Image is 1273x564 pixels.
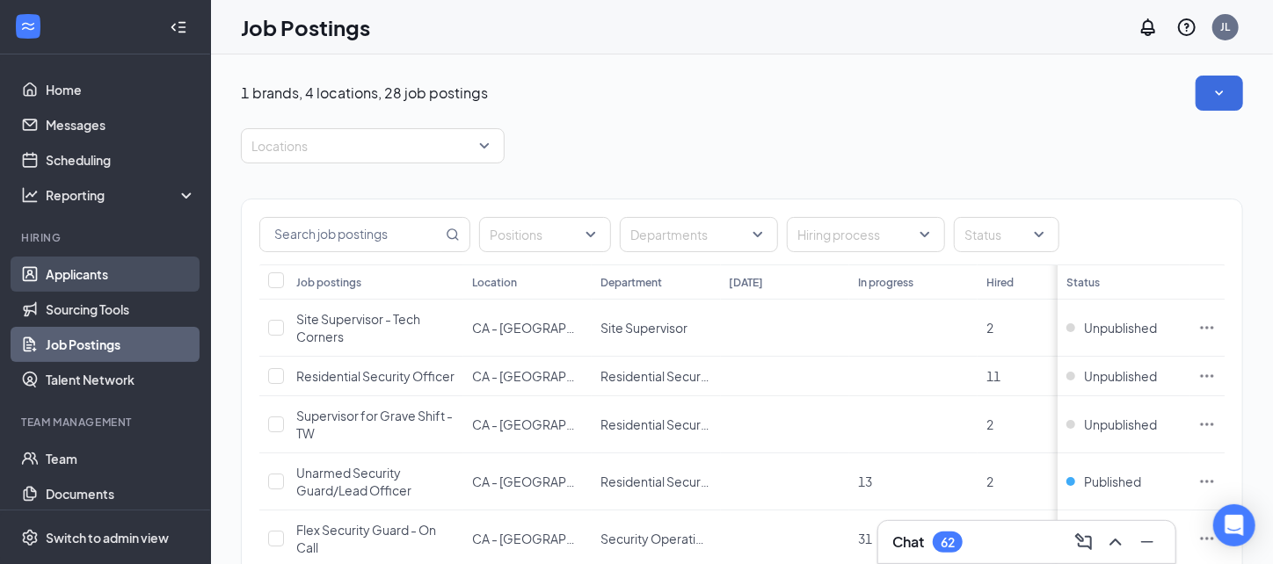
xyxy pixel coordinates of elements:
[463,300,592,357] td: CA - San Jose
[592,396,720,453] td: Residential Security
[21,415,193,430] div: Team Management
[600,416,715,432] span: Residential Security
[472,474,728,489] span: CA - [GEOGRAPHIC_DATA][PERSON_NAME]
[592,300,720,357] td: Site Supervisor
[1102,528,1130,556] button: ChevronUp
[46,292,196,327] a: Sourcing Tools
[46,362,196,397] a: Talent Network
[46,441,196,476] a: Team
[1211,84,1228,102] svg: SmallChevronDown
[296,275,361,290] div: Job postings
[463,453,592,510] td: CA - San Jose
[446,228,460,242] svg: MagnifyingGlass
[1084,473,1141,490] span: Published
[472,416,728,432] span: CA - [GEOGRAPHIC_DATA][PERSON_NAME]
[1084,416,1157,433] span: Unpublished
[46,72,196,107] a: Home
[986,368,1000,384] span: 11
[1198,416,1216,433] svg: Ellipses
[1137,531,1158,553] svg: Minimize
[463,357,592,396] td: CA - San Jose
[472,275,517,290] div: Location
[858,531,872,546] span: 31
[46,142,196,177] a: Scheduling
[241,12,370,42] h1: Job Postings
[1084,367,1157,385] span: Unpublished
[941,535,955,550] div: 62
[1198,473,1216,490] svg: Ellipses
[1070,528,1098,556] button: ComposeMessage
[721,264,849,300] th: [DATE]
[600,531,717,546] span: Security Operations
[296,522,436,555] span: Flex Security Guard - On Call
[46,529,169,546] div: Switch to admin view
[986,474,993,489] span: 2
[1198,367,1216,385] svg: Ellipses
[1133,528,1161,556] button: Minimize
[1058,264,1189,300] th: Status
[978,264,1106,300] th: Hired
[892,532,924,552] h3: Chat
[986,320,993,336] span: 2
[296,311,420,344] span: Site Supervisor - Tech Corners
[21,230,193,245] div: Hiring
[858,474,872,489] span: 13
[986,416,993,432] span: 2
[1176,17,1197,38] svg: QuestionInfo
[46,476,196,511] a: Documents
[46,186,197,204] div: Reporting
[1213,504,1255,546] div: Open Intercom Messenger
[21,186,39,204] svg: Analysis
[1084,319,1157,336] span: Unpublished
[1138,17,1159,38] svg: Notifications
[600,320,687,336] span: Site Supervisor
[296,368,455,384] span: Residential Security Officer
[1105,531,1126,553] svg: ChevronUp
[21,529,39,546] svg: Settings
[592,357,720,396] td: Residential Security
[170,18,187,36] svg: Collapse
[260,218,442,251] input: Search job postings
[46,327,196,362] a: Job Postings
[1073,531,1095,553] svg: ComposeMessage
[296,408,453,441] span: Supervisor for Grave Shift - TW
[1198,530,1216,547] svg: Ellipses
[19,18,37,35] svg: WorkstreamLogo
[600,368,715,384] span: Residential Security
[849,264,978,300] th: In progress
[463,396,592,453] td: CA - San Jose
[46,257,196,292] a: Applicants
[600,275,662,290] div: Department
[296,465,411,498] span: Unarmed Security Guard/Lead Officer
[592,453,720,510] td: Residential Security
[600,474,715,489] span: Residential Security
[1196,76,1243,111] button: SmallChevronDown
[472,320,728,336] span: CA - [GEOGRAPHIC_DATA][PERSON_NAME]
[472,531,728,546] span: CA - [GEOGRAPHIC_DATA][PERSON_NAME]
[241,83,488,103] p: 1 brands, 4 locations, 28 job postings
[472,368,728,384] span: CA - [GEOGRAPHIC_DATA][PERSON_NAME]
[1198,319,1216,336] svg: Ellipses
[1221,19,1231,34] div: JL
[46,107,196,142] a: Messages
